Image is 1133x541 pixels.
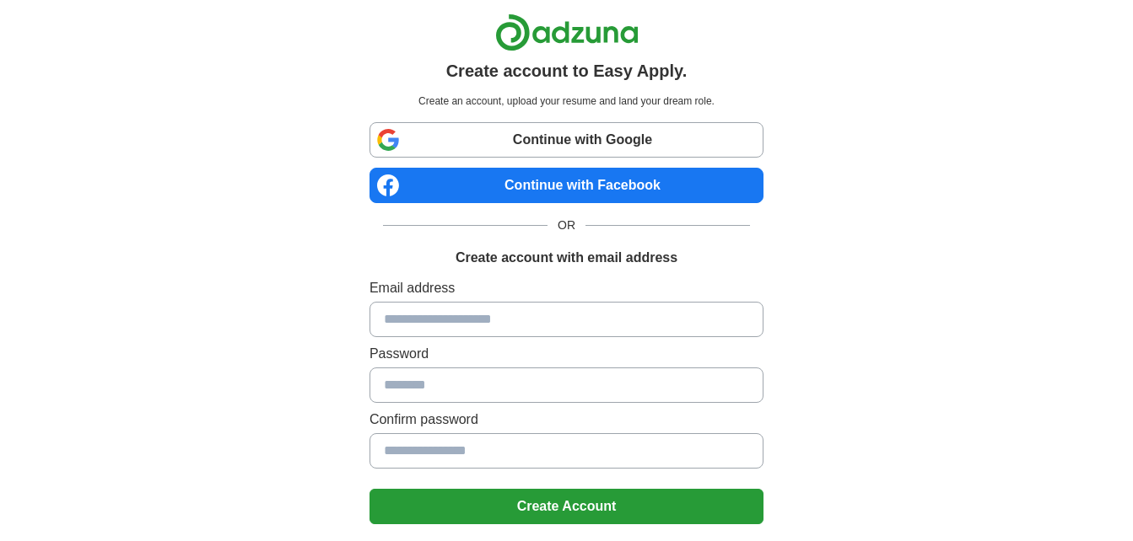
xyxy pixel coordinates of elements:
p: Create an account, upload your resume and land your dream role. [373,94,760,109]
label: Email address [370,278,763,298]
h1: Create account to Easy Apply. [446,58,688,83]
button: Create Account [370,489,763,524]
h1: Create account with email address [456,248,677,268]
span: OR [548,217,585,234]
label: Confirm password [370,410,763,430]
a: Continue with Google [370,122,763,158]
label: Password [370,344,763,364]
img: Adzuna logo [495,13,639,51]
a: Continue with Facebook [370,168,763,203]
